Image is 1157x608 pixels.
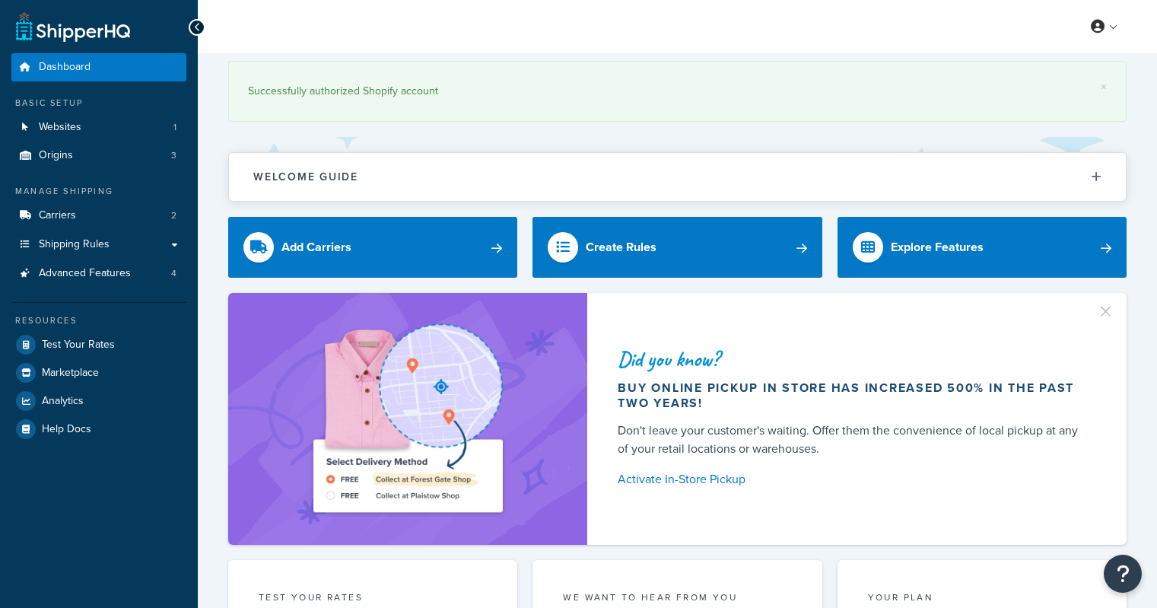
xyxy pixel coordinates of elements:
[11,142,186,170] a: Origins3
[42,423,91,436] span: Help Docs
[270,316,545,523] img: ad-shirt-map-b0359fc47e01cab431d101c4b569394f6a03f54285957d908178d52f29eb9668.png
[228,217,517,278] a: Add Carriers
[11,359,186,387] a: Marketplace
[1101,81,1107,93] a: ×
[39,238,110,251] span: Shipping Rules
[618,380,1090,411] div: Buy online pickup in store has increased 500% in the past two years!
[11,202,186,230] li: Carriers
[618,349,1090,370] div: Did you know?
[11,387,186,415] a: Analytics
[11,259,186,288] a: Advanced Features4
[586,237,656,258] div: Create Rules
[253,171,358,183] h2: Welcome Guide
[11,202,186,230] a: Carriers2
[868,590,1096,608] div: Your Plan
[248,81,1107,102] div: Successfully authorized Shopify account
[618,422,1090,458] div: Don't leave your customer's waiting. Offer them the convenience of local pickup at any of your re...
[11,231,186,259] a: Shipping Rules
[11,259,186,288] li: Advanced Features
[11,113,186,142] a: Websites1
[39,209,76,222] span: Carriers
[11,331,186,358] a: Test Your Rates
[171,149,176,162] span: 3
[229,153,1126,201] button: Welcome Guide
[11,314,186,327] div: Resources
[11,53,186,81] a: Dashboard
[39,121,81,134] span: Websites
[281,237,351,258] div: Add Carriers
[171,209,176,222] span: 2
[173,121,176,134] span: 1
[39,267,131,280] span: Advanced Features
[838,217,1127,278] a: Explore Features
[11,415,186,443] a: Help Docs
[39,149,73,162] span: Origins
[618,469,1090,490] a: Activate In-Store Pickup
[11,185,186,198] div: Manage Shipping
[1104,555,1142,593] button: Open Resource Center
[891,237,984,258] div: Explore Features
[563,590,791,604] p: we want to hear from you
[259,590,487,608] div: Test your rates
[42,339,115,352] span: Test Your Rates
[171,267,176,280] span: 4
[42,395,84,408] span: Analytics
[11,113,186,142] li: Websites
[42,367,99,380] span: Marketplace
[39,61,91,74] span: Dashboard
[532,217,822,278] a: Create Rules
[11,97,186,110] div: Basic Setup
[11,142,186,170] li: Origins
